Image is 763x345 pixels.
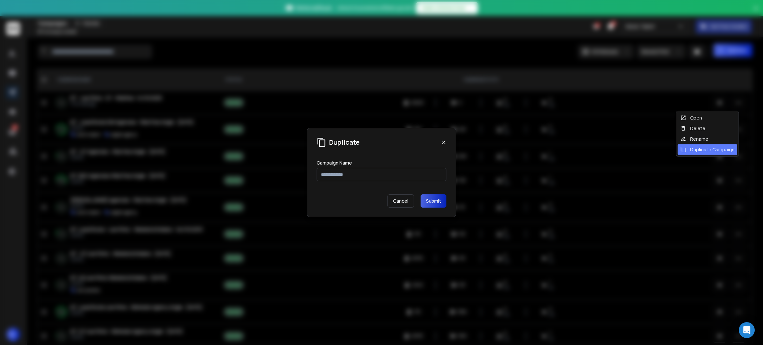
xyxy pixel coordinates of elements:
div: Open [680,115,702,121]
p: Cancel [387,194,414,208]
div: Rename [680,136,708,142]
button: Submit [421,194,446,208]
div: Open Intercom Messenger [739,322,755,338]
div: Duplicate Campaign [680,146,735,153]
div: Delete [680,125,705,132]
h1: Duplicate [329,138,360,147]
label: Campaign Name [317,161,352,165]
